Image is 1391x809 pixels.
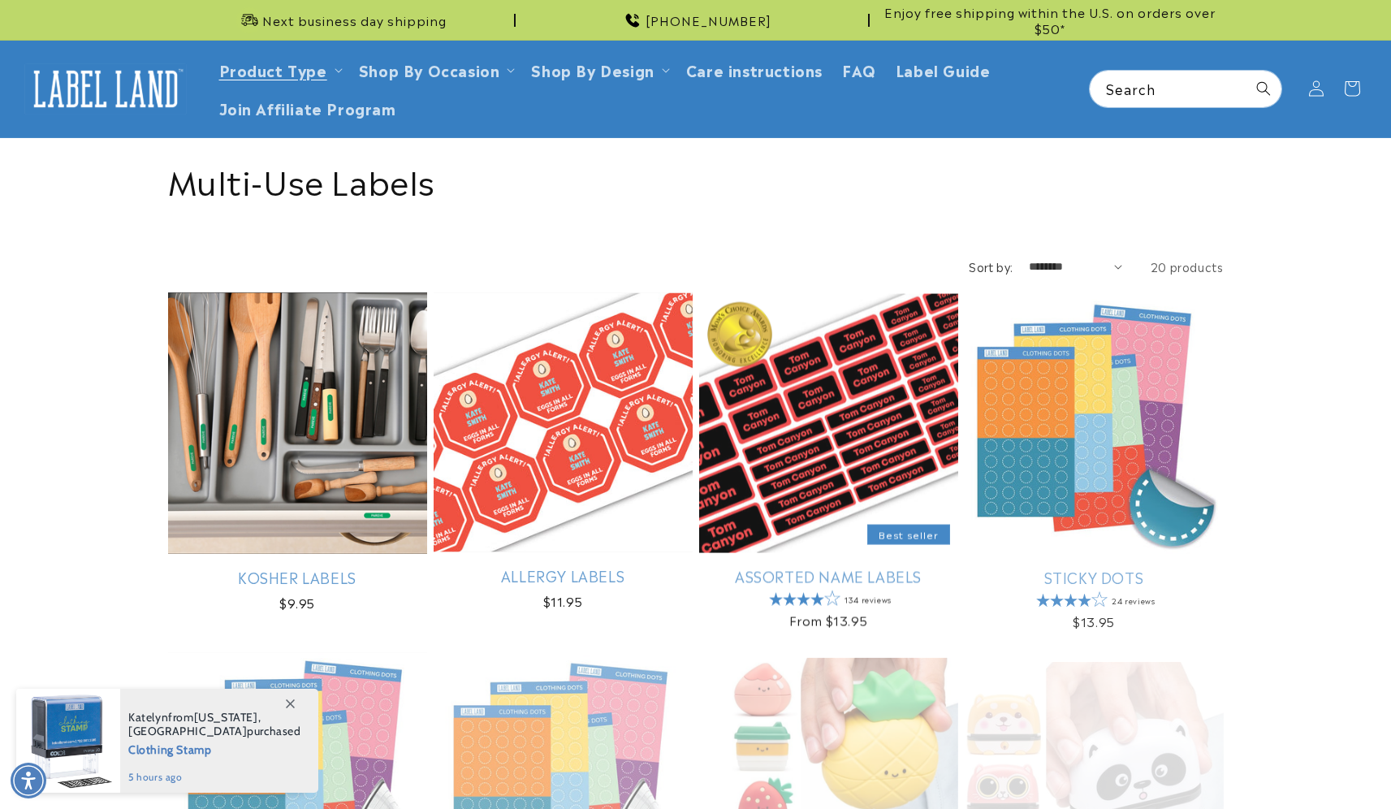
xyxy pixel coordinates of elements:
[1246,71,1281,106] button: Search
[194,710,258,725] span: [US_STATE]
[219,58,327,80] a: Product Type
[11,763,46,798] div: Accessibility Menu
[876,4,1224,36] span: Enjoy free shipping within the U.S. on orders over $50*
[646,12,771,28] span: [PHONE_NUMBER]
[1151,258,1224,275] span: 20 products
[128,724,247,738] span: [GEOGRAPHIC_DATA]
[359,60,500,79] span: Shop By Occasion
[531,58,654,80] a: Shop By Design
[210,50,349,89] summary: Product Type
[676,50,832,89] a: Care instructions
[1229,739,1375,793] iframe: Gorgias live chat messenger
[168,158,1224,201] h1: Multi-Use Labels
[262,12,447,28] span: Next business day shipping
[521,50,676,89] summary: Shop By Design
[168,568,427,586] a: Kosher Labels
[210,89,406,127] a: Join Affiliate Program
[434,565,693,584] a: Allergy Labels
[128,738,301,759] span: Clothing Stamp
[832,50,886,89] a: FAQ
[19,58,193,120] a: Label Land
[699,565,958,584] a: Assorted Name Labels
[896,60,991,79] span: Label Guide
[842,60,876,79] span: FAQ
[686,60,823,79] span: Care instructions
[886,50,1000,89] a: Label Guide
[128,710,168,725] span: Katelyn
[349,50,522,89] summary: Shop By Occasion
[128,770,301,785] span: 5 hours ago
[965,565,1224,584] a: Sticky Dots
[219,98,396,117] span: Join Affiliate Program
[969,258,1013,275] label: Sort by:
[24,63,187,114] img: Label Land
[128,711,301,738] span: from , purchased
